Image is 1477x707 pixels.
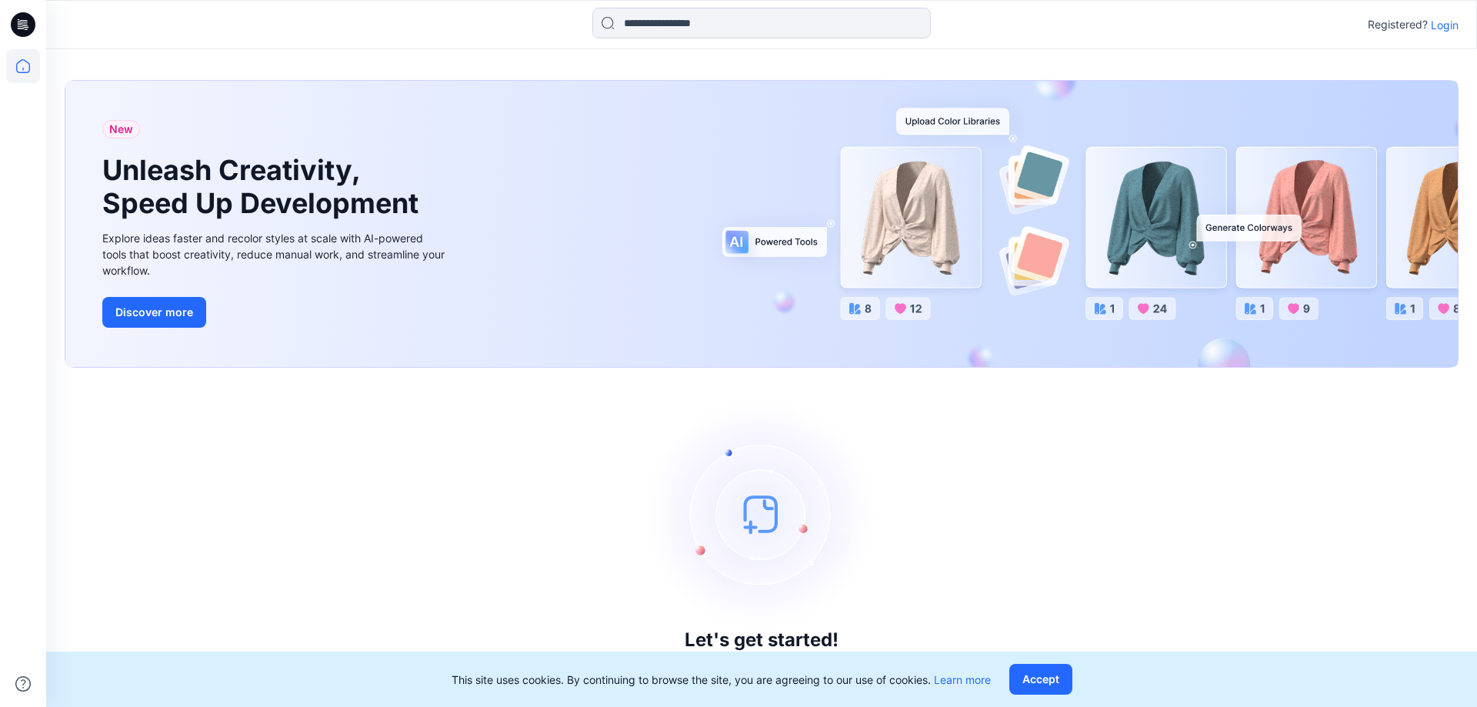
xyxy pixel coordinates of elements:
div: Explore ideas faster and recolor styles at scale with AI-powered tools that boost creativity, red... [102,230,448,278]
p: This site uses cookies. By continuing to browse the site, you are agreeing to our use of cookies. [452,672,991,688]
a: Discover more [102,297,448,328]
img: empty-state-image.svg [646,399,877,629]
button: Accept [1009,664,1072,695]
h3: Let's get started! [685,629,839,651]
a: Learn more [934,673,991,686]
h1: Unleash Creativity, Speed Up Development [102,154,425,220]
span: New [109,120,133,138]
button: Discover more [102,297,206,328]
p: Registered? [1368,15,1428,34]
p: Login [1431,17,1459,33]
